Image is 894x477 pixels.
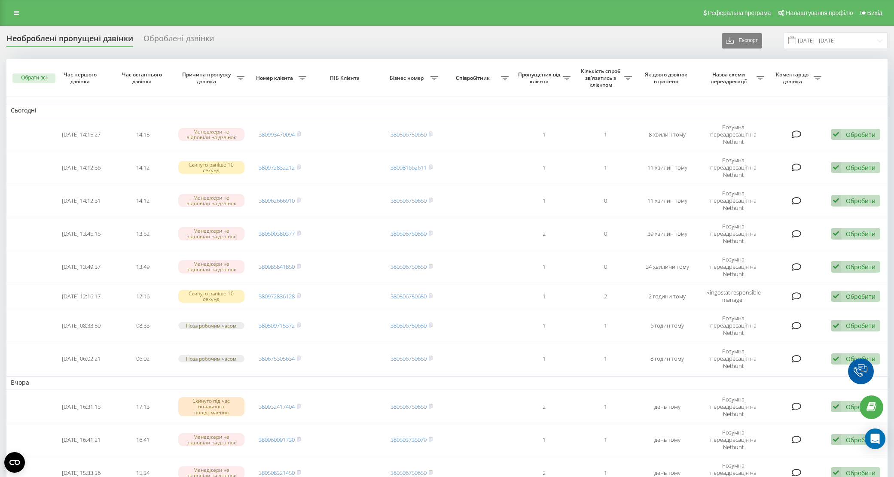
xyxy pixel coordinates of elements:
[112,424,174,456] td: 16:41
[4,452,25,473] button: Open CMP widget
[391,230,427,237] a: 380506750650
[112,119,174,150] td: 14:15
[112,152,174,183] td: 14:12
[178,227,244,240] div: Менеджери не відповіли на дзвінок
[6,104,888,117] td: Сьогодні
[51,284,113,308] td: [DATE] 12:16:17
[786,9,853,16] span: Налаштування профілю
[636,218,698,249] td: 39 хвилин тому
[112,251,174,283] td: 13:49
[391,436,427,444] a: 380503735079
[846,469,876,477] div: Обробити
[112,343,174,374] td: 06:02
[178,71,237,85] span: Причина пропуску дзвінка
[51,185,113,216] td: [DATE] 14:12:31
[575,284,637,308] td: 2
[391,131,427,138] a: 380506750650
[178,194,244,207] div: Менеджери не відповіли на дзвінок
[259,131,295,138] a: 380993470094
[391,263,427,270] a: 380506750650
[846,263,876,271] div: Обробити
[391,292,427,300] a: 380506750650
[178,161,244,174] div: Скинуто раніше 10 секунд
[112,310,174,341] td: 08:33
[112,284,174,308] td: 12:16
[259,230,295,237] a: 380500380377
[636,119,698,150] td: 8 хвилин тому
[259,469,295,477] a: 380508321450
[636,284,698,308] td: 2 години тому
[846,230,876,238] div: Обробити
[259,197,295,204] a: 380962666910
[698,119,769,150] td: Розумна переадресація на Nethunt
[391,355,427,362] a: 380506750650
[58,71,105,85] span: Час першого дзвінка
[867,9,882,16] span: Вихід
[575,391,637,422] td: 1
[178,433,244,446] div: Менеджери не відповіли на дзвінок
[119,71,167,85] span: Час останнього дзвінка
[513,310,575,341] td: 1
[259,164,295,171] a: 380972832212
[698,152,769,183] td: Розумна переадресація на Nethunt
[51,310,113,341] td: [DATE] 08:33:50
[846,131,876,139] div: Обробити
[178,290,244,303] div: Скинуто раніше 10 секунд
[698,251,769,283] td: Розумна переадресація на Nethunt
[636,391,698,422] td: день тому
[259,436,295,444] a: 380960091730
[391,322,427,329] a: 380506750650
[112,218,174,249] td: 13:52
[178,322,244,329] div: Поза робочим часом
[447,75,501,82] span: Співробітник
[575,251,637,283] td: 0
[846,403,876,411] div: Обробити
[579,68,625,88] span: Кількість спроб зв'язатись з клієнтом
[6,34,133,47] div: Необроблені пропущені дзвінки
[391,469,427,477] a: 380506750650
[51,119,113,150] td: [DATE] 14:15:27
[773,71,814,85] span: Коментар до дзвінка
[259,263,295,270] a: 380985841850
[51,218,113,249] td: [DATE] 13:45:15
[698,391,769,422] td: Розумна переадресація на Nethunt
[575,424,637,456] td: 1
[259,292,295,300] a: 380972836128
[636,251,698,283] td: 34 хвилини тому
[575,119,637,150] td: 1
[6,376,888,389] td: Вчора
[513,343,575,374] td: 1
[513,391,575,422] td: 2
[51,391,113,422] td: [DATE] 16:31:15
[846,197,876,205] div: Обробити
[513,152,575,183] td: 1
[513,424,575,456] td: 1
[846,436,876,444] div: Обробити
[846,322,876,330] div: Обробити
[644,71,691,85] span: Як довго дзвінок втрачено
[391,164,427,171] a: 380981662611
[513,284,575,308] td: 1
[143,34,214,47] div: Оброблені дзвінки
[636,185,698,216] td: 11 хвилин тому
[259,322,295,329] a: 380509715372
[51,424,113,456] td: [DATE] 16:41:21
[575,218,637,249] td: 0
[253,75,299,82] span: Номер клієнта
[12,73,55,83] button: Обрати всі
[178,260,244,273] div: Менеджери не відповіли на дзвінок
[513,251,575,283] td: 1
[846,164,876,172] div: Обробити
[575,152,637,183] td: 1
[112,185,174,216] td: 14:12
[636,310,698,341] td: 6 годин тому
[318,75,374,82] span: ПІБ Клієнта
[636,424,698,456] td: день тому
[702,71,757,85] span: Назва схеми переадресації
[708,9,771,16] span: Реферальна програма
[698,218,769,249] td: Розумна переадресація на Nethunt
[575,185,637,216] td: 0
[513,218,575,249] td: 2
[259,355,295,362] a: 380675305634
[846,292,876,301] div: Обробити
